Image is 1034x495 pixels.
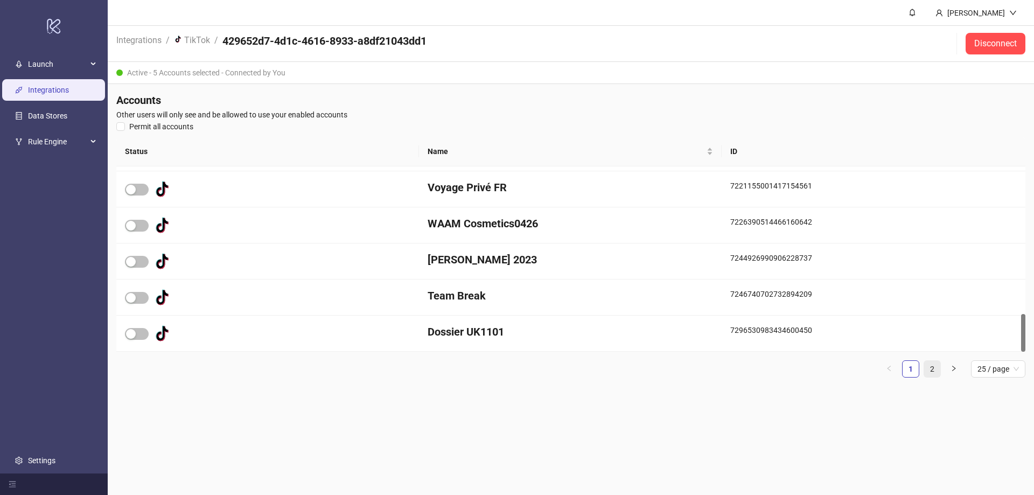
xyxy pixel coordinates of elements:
span: Other users will only see and be allowed to use your enabled accounts [116,109,1025,121]
div: Active - 5 Accounts selected - Connected by You [108,62,1034,84]
li: / [214,33,218,54]
span: Permit all accounts [125,121,198,133]
button: left [881,360,898,378]
div: [PERSON_NAME] [943,7,1009,19]
a: Data Stores [28,112,67,121]
div: 7221155001417154561 [722,171,1025,207]
span: fork [15,138,23,146]
button: right [945,360,962,378]
li: 2 [924,360,941,378]
h4: Dossier UK1101 [428,324,713,339]
span: right [951,365,957,372]
h4: Voyage Privé FR [428,180,713,195]
h4: Team Break [428,288,713,303]
th: ID [722,137,1025,166]
a: Integrations [28,86,69,95]
span: left [886,365,892,372]
span: down [1009,9,1017,17]
li: 1 [902,360,919,378]
div: 7226390514466160642 [722,207,1025,243]
a: 1 [903,361,919,377]
li: Next Page [945,360,962,378]
a: 2 [924,361,940,377]
div: 7296530983434600450 [722,316,1025,352]
span: bell [909,9,916,16]
li: / [166,33,170,54]
h4: WAAM Cosmetics0426 [428,216,713,231]
span: Name [428,145,704,157]
h4: [PERSON_NAME] 2023 [428,252,713,267]
span: Launch [28,54,87,75]
div: Page Size [971,360,1025,378]
span: 25 / page [977,361,1019,377]
h4: Accounts [116,93,1025,108]
span: rocket [15,61,23,68]
a: Settings [28,456,55,465]
li: Previous Page [881,360,898,378]
span: Rule Engine [28,131,87,153]
th: Status [116,137,419,166]
h4: 429652d7-4d1c-4616-8933-a8df21043dd1 [222,33,427,48]
button: Disconnect [966,33,1025,54]
a: Integrations [114,33,164,45]
th: Name [419,137,722,166]
div: 7244926990906228737 [722,243,1025,280]
a: TikTok [172,33,212,45]
span: user [935,9,943,17]
div: 7246740702732894209 [722,280,1025,316]
span: menu-fold [9,480,16,488]
span: Disconnect [974,39,1017,48]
